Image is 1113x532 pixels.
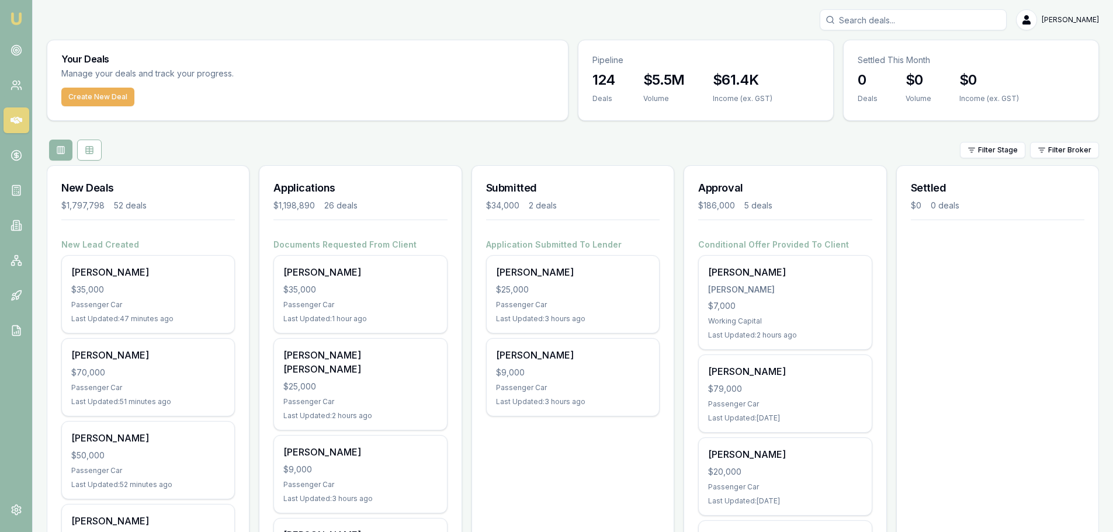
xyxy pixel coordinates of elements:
[71,348,225,362] div: [PERSON_NAME]
[496,383,650,392] div: Passenger Car
[1042,15,1099,25] span: [PERSON_NAME]
[71,397,225,406] div: Last Updated: 51 minutes ago
[283,411,437,420] div: Last Updated: 2 hours ago
[1030,142,1099,158] button: Filter Broker
[71,314,225,324] div: Last Updated: 47 minutes ago
[71,480,225,489] div: Last Updated: 52 minutes ago
[283,397,437,406] div: Passenger Car
[698,200,735,211] div: $186,000
[708,482,862,492] div: Passenger Car
[713,94,772,103] div: Income (ex. GST)
[858,54,1084,66] p: Settled This Month
[71,466,225,475] div: Passenger Car
[496,284,650,295] div: $25,000
[71,431,225,445] div: [PERSON_NAME]
[911,200,921,211] div: $0
[858,71,878,89] h3: 0
[283,464,437,475] div: $9,000
[959,94,1019,103] div: Income (ex. GST)
[496,397,650,406] div: Last Updated: 3 hours ago
[643,94,685,103] div: Volume
[698,180,872,196] h3: Approval
[9,12,23,26] img: emu-icon-u.png
[708,413,862,423] div: Last Updated: [DATE]
[744,200,772,211] div: 5 deals
[708,284,862,295] div: [PERSON_NAME]
[283,381,437,392] div: $25,000
[698,239,872,251] h4: Conditional Offer Provided To Client
[61,67,360,81] p: Manage your deals and track your progress.
[283,284,437,295] div: $35,000
[273,180,447,196] h3: Applications
[858,94,878,103] div: Deals
[496,300,650,310] div: Passenger Car
[273,200,315,211] div: $1,198,890
[61,200,105,211] div: $1,797,798
[486,239,660,251] h4: Application Submitted To Lender
[283,445,437,459] div: [PERSON_NAME]
[708,447,862,461] div: [PERSON_NAME]
[71,284,225,295] div: $35,000
[496,367,650,378] div: $9,000
[61,54,554,64] h3: Your Deals
[283,265,437,279] div: [PERSON_NAME]
[911,180,1084,196] h3: Settled
[496,265,650,279] div: [PERSON_NAME]
[592,54,819,66] p: Pipeline
[708,300,862,312] div: $7,000
[71,514,225,528] div: [PERSON_NAME]
[486,180,660,196] h3: Submitted
[643,71,685,89] h3: $5.5M
[283,494,437,503] div: Last Updated: 3 hours ago
[61,239,235,251] h4: New Lead Created
[931,200,959,211] div: 0 deals
[708,364,862,378] div: [PERSON_NAME]
[324,200,358,211] div: 26 deals
[960,142,1025,158] button: Filter Stage
[283,314,437,324] div: Last Updated: 1 hour ago
[71,367,225,378] div: $70,000
[61,180,235,196] h3: New Deals
[496,348,650,362] div: [PERSON_NAME]
[906,94,931,103] div: Volume
[283,480,437,489] div: Passenger Car
[71,300,225,310] div: Passenger Car
[61,88,134,106] button: Create New Deal
[273,239,447,251] h4: Documents Requested From Client
[708,383,862,395] div: $79,000
[283,300,437,310] div: Passenger Car
[708,496,862,506] div: Last Updated: [DATE]
[906,71,931,89] h3: $0
[114,200,147,211] div: 52 deals
[708,265,862,279] div: [PERSON_NAME]
[978,145,1018,155] span: Filter Stage
[529,200,557,211] div: 2 deals
[71,265,225,279] div: [PERSON_NAME]
[71,383,225,392] div: Passenger Car
[708,399,862,409] div: Passenger Car
[708,466,862,478] div: $20,000
[486,200,519,211] div: $34,000
[959,71,1019,89] h3: $0
[708,317,862,326] div: Working Capital
[283,348,437,376] div: [PERSON_NAME] [PERSON_NAME]
[592,71,615,89] h3: 124
[713,71,772,89] h3: $61.4K
[496,314,650,324] div: Last Updated: 3 hours ago
[1048,145,1091,155] span: Filter Broker
[71,450,225,461] div: $50,000
[708,331,862,340] div: Last Updated: 2 hours ago
[820,9,1007,30] input: Search deals
[592,94,615,103] div: Deals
